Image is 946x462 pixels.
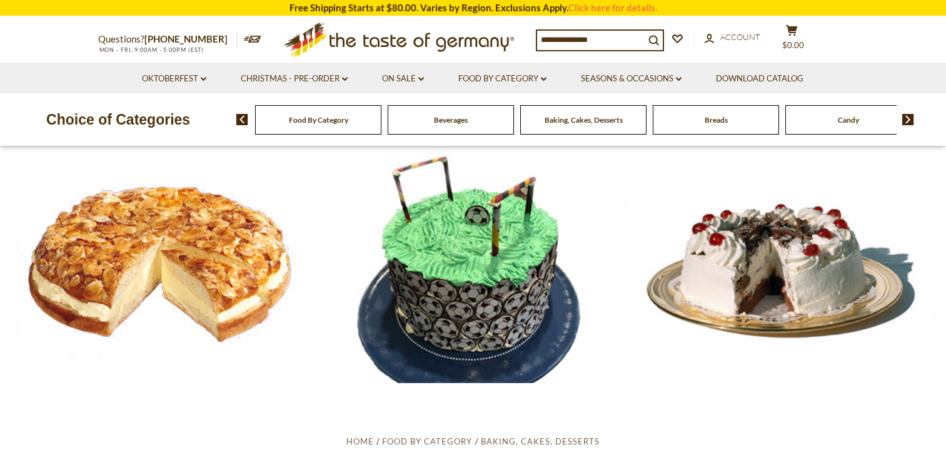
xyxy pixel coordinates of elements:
a: Baking, Cakes, Desserts [545,115,623,125]
span: $0.00 [782,40,804,50]
a: Baking, Cakes, Desserts [481,436,600,446]
span: Account [720,32,760,42]
a: Christmas - PRE-ORDER [241,72,348,86]
a: Food By Category [382,436,472,446]
a: Download Catalog [716,72,803,86]
a: Account [705,31,760,44]
a: [PHONE_NUMBER] [144,33,228,44]
img: previous arrow [236,114,248,125]
a: On Sale [382,72,424,86]
a: Click here for details. [568,2,657,13]
a: Food By Category [458,72,546,86]
p: Questions? [98,31,237,48]
button: $0.00 [773,24,811,56]
a: Beverages [434,115,468,125]
a: Food By Category [289,115,348,125]
img: next arrow [902,114,914,125]
a: Candy [838,115,859,125]
a: Oktoberfest [142,72,206,86]
a: Seasons & Occasions [581,72,682,86]
a: Breads [705,115,728,125]
a: Home [346,436,374,446]
span: MON - FRI, 9:00AM - 5:00PM (EST) [98,46,204,53]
